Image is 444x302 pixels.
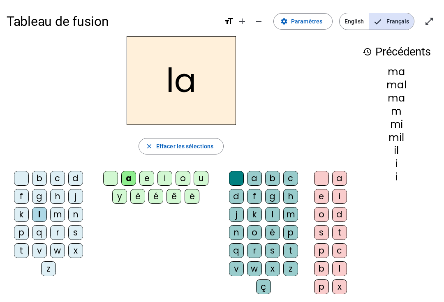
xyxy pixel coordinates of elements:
[247,225,262,240] div: o
[32,225,47,240] div: q
[280,18,288,25] mat-icon: settings
[283,207,298,222] div: m
[283,243,298,258] div: t
[50,189,65,204] div: h
[146,143,153,150] mat-icon: close
[362,133,431,143] div: mil
[68,225,83,240] div: s
[256,279,271,294] div: ç
[265,171,280,186] div: b
[130,189,145,204] div: è
[127,36,236,125] h2: la
[340,13,369,30] span: English
[314,261,329,276] div: b
[314,279,329,294] div: p
[121,171,136,186] div: a
[291,16,322,26] span: Paramètres
[332,171,347,186] div: a
[247,207,262,222] div: k
[41,261,56,276] div: z
[148,189,163,204] div: é
[139,171,154,186] div: e
[247,189,262,204] div: f
[156,141,213,151] span: Effacer les sélections
[283,171,298,186] div: c
[50,171,65,186] div: c
[68,189,83,204] div: j
[229,243,244,258] div: q
[7,8,217,35] h1: Tableau de fusion
[32,243,47,258] div: v
[229,261,244,276] div: v
[332,189,347,204] div: i
[50,243,65,258] div: w
[32,171,47,186] div: b
[362,80,431,90] div: mal
[247,243,262,258] div: r
[369,13,414,30] span: Français
[14,225,29,240] div: p
[362,93,431,103] div: ma
[32,207,47,222] div: l
[424,16,434,26] mat-icon: open_in_full
[32,189,47,204] div: g
[339,13,414,30] mat-button-toggle-group: Language selection
[157,171,172,186] div: i
[314,225,329,240] div: s
[166,189,181,204] div: ê
[362,106,431,116] div: m
[265,243,280,258] div: s
[247,171,262,186] div: a
[194,171,208,186] div: u
[283,189,298,204] div: h
[362,172,431,182] div: i
[283,225,298,240] div: p
[185,189,199,204] div: ë
[68,171,83,186] div: d
[332,279,347,294] div: x
[229,225,244,240] div: n
[283,261,298,276] div: z
[362,67,431,77] div: ma
[362,43,431,61] h3: Précédents
[265,189,280,204] div: g
[314,207,329,222] div: o
[176,171,190,186] div: o
[265,225,280,240] div: é
[332,261,347,276] div: l
[68,207,83,222] div: n
[273,13,333,30] button: Paramètres
[314,189,329,204] div: e
[224,16,234,26] mat-icon: format_size
[237,16,247,26] mat-icon: add
[362,146,431,156] div: il
[250,13,267,30] button: Diminuer la taille de la police
[265,207,280,222] div: l
[229,189,244,204] div: d
[229,207,244,222] div: j
[50,207,65,222] div: m
[112,189,127,204] div: y
[139,138,224,154] button: Effacer les sélections
[14,189,29,204] div: f
[421,13,437,30] button: Entrer en plein écran
[14,207,29,222] div: k
[50,225,65,240] div: r
[247,261,262,276] div: w
[234,13,250,30] button: Augmenter la taille de la police
[332,225,347,240] div: t
[362,47,372,57] mat-icon: history
[254,16,264,26] mat-icon: remove
[332,243,347,258] div: c
[314,243,329,258] div: p
[68,243,83,258] div: x
[332,207,347,222] div: d
[362,120,431,129] div: mi
[362,159,431,169] div: i
[14,243,29,258] div: t
[265,261,280,276] div: x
